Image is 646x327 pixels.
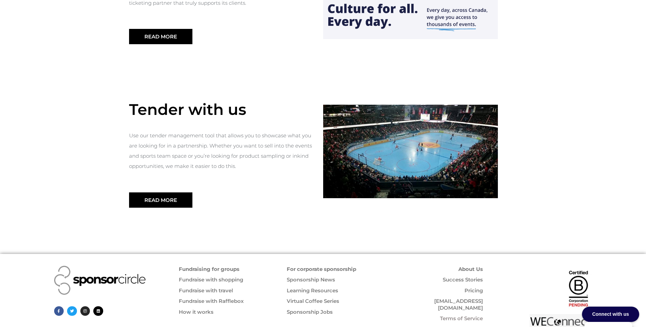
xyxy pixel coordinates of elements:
a: Pricing [464,287,483,294]
a: Learning Resources [287,287,338,294]
img: Lansdscape banner Photo 2 [323,105,498,198]
a: Fundraise with Rafflebox [179,298,244,304]
span: Read More [144,197,177,203]
a: Read More [129,192,192,208]
a: Sponsorship Jobs [287,309,333,315]
a: [EMAIL_ADDRESS][DOMAIN_NAME] [434,298,483,311]
a: For corporate sponsorship [287,266,356,272]
a: Success Stories [443,276,483,283]
a: Fundraise with shopping [179,276,243,283]
img: Sponsor Circle logo [54,266,146,295]
a: Virtual Coffee Series [287,298,339,304]
a: Terms of Service [440,315,483,322]
a: Fundraising for groups [179,266,239,272]
a: Read More [129,29,192,44]
a: About Us [458,266,483,272]
p: Use our tender management tool that allows you to showcase what you are looking for in a partners... [129,131,318,171]
span: Read More [144,34,177,39]
a: Fundraise with travel [179,287,233,294]
h4: Tender with us [129,100,323,119]
a: How it works [179,309,214,315]
div: Connect with us [582,307,639,322]
a: Sponsorship News [287,276,335,283]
